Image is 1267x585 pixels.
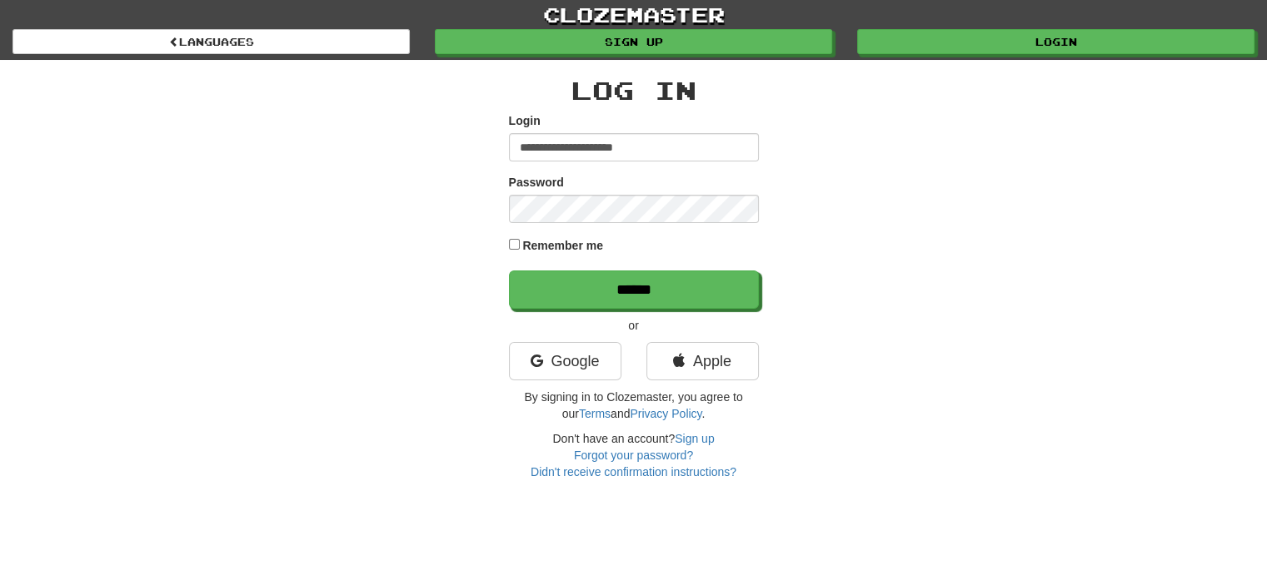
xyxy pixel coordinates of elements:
[675,432,714,445] a: Sign up
[522,237,603,254] label: Remember me
[509,77,759,104] h2: Log In
[509,112,541,129] label: Login
[509,342,621,380] a: Google
[509,174,564,191] label: Password
[630,407,701,420] a: Privacy Policy
[509,389,759,422] p: By signing in to Clozemaster, you agree to our and .
[646,342,759,380] a: Apple
[574,449,693,462] a: Forgot your password?
[579,407,611,420] a: Terms
[509,317,759,334] p: or
[857,29,1255,54] a: Login
[12,29,410,54] a: Languages
[435,29,832,54] a: Sign up
[531,465,736,478] a: Didn't receive confirmation instructions?
[509,430,759,480] div: Don't have an account?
